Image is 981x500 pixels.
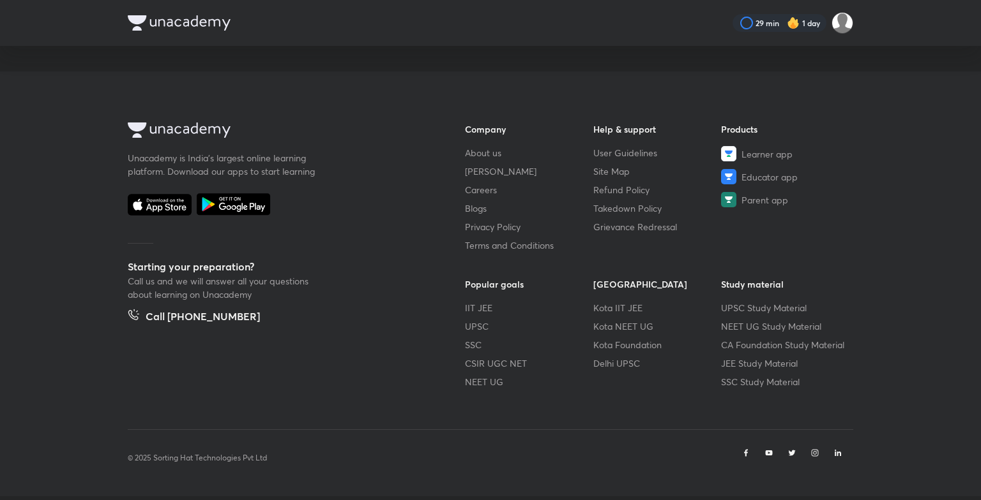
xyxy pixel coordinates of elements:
h6: [GEOGRAPHIC_DATA] [593,277,722,291]
a: UPSC Study Material [721,301,849,314]
a: JEE Study Material [721,357,849,370]
a: NEET UG Study Material [721,320,849,333]
span: Educator app [741,170,798,184]
a: Educator app [721,169,849,184]
a: SSC Study Material [721,375,849,388]
a: CSIR UGC NET [465,357,593,370]
a: Company Logo [128,122,424,141]
a: UPSC [465,320,593,333]
a: SSC [465,338,593,351]
a: Refund Policy [593,183,722,196]
a: Kota Foundation [593,338,722,351]
h5: Call [PHONE_NUMBER] [146,309,260,327]
a: Call [PHONE_NUMBER] [128,309,260,327]
a: Learner app [721,146,849,161]
a: Delhi UPSC [593,357,722,370]
span: Parent app [741,193,788,207]
h6: Company [465,122,593,136]
a: Terms and Conditions [465,239,593,252]
a: NEET UG [465,375,593,388]
a: Kota NEET UG [593,320,722,333]
p: Call us and we will answer all your questions about learning on Unacademy [128,274,319,301]
h6: Study material [721,277,849,291]
a: CA Foundation Study Material [721,338,849,351]
a: Takedown Policy [593,202,722,215]
a: Careers [465,183,593,196]
a: [PERSON_NAME] [465,165,593,178]
img: Learner app [721,146,736,161]
img: streak [787,17,800,29]
a: Blogs [465,202,593,215]
img: Harshu [832,12,853,34]
span: Learner app [741,147,793,161]
a: Privacy Policy [465,220,593,233]
h6: Products [721,122,849,136]
a: Grievance Redressal [593,220,722,233]
img: Educator app [721,169,736,184]
h6: Popular goals [465,277,593,291]
a: Parent app [721,192,849,207]
a: About us [465,146,593,159]
h6: Help & support [593,122,722,136]
img: Company Logo [128,15,231,31]
p: © 2025 Sorting Hat Technologies Pvt Ltd [128,452,267,464]
a: IIT JEE [465,301,593,314]
a: Kota IIT JEE [593,301,722,314]
h5: Starting your preparation? [128,259,424,274]
img: Parent app [721,192,736,207]
a: Site Map [593,165,722,178]
p: Unacademy is India’s largest online learning platform. Download our apps to start learning [128,151,319,178]
span: Careers [465,183,497,196]
a: User Guidelines [593,146,722,159]
img: Company Logo [128,122,231,138]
